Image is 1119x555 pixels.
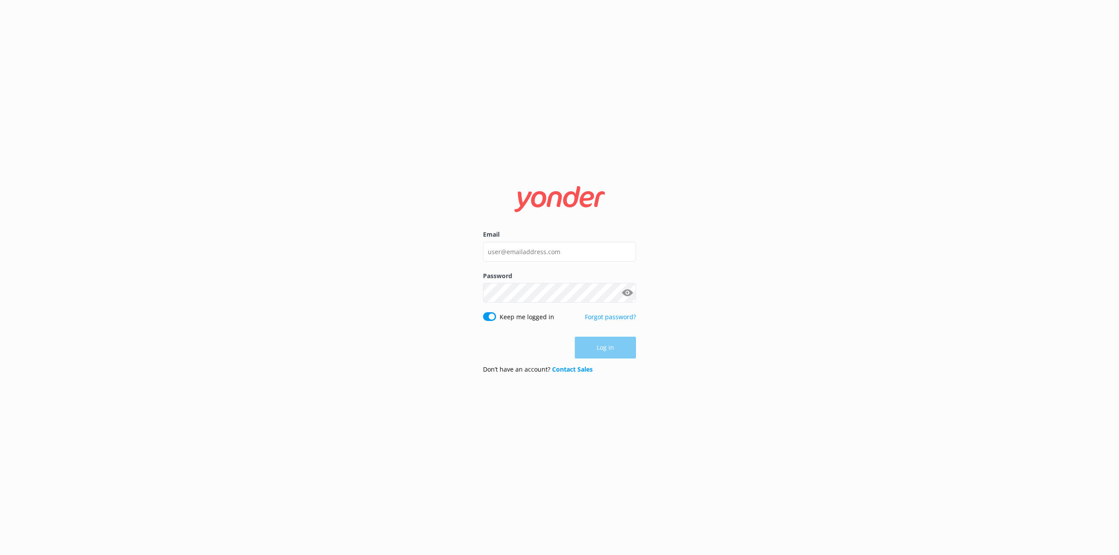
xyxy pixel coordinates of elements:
[483,271,636,281] label: Password
[500,312,554,322] label: Keep me logged in
[585,313,636,321] a: Forgot password?
[483,365,593,374] p: Don’t have an account?
[483,230,636,239] label: Email
[483,242,636,262] input: user@emailaddress.com
[552,365,593,373] a: Contact Sales
[619,284,636,302] button: Show password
